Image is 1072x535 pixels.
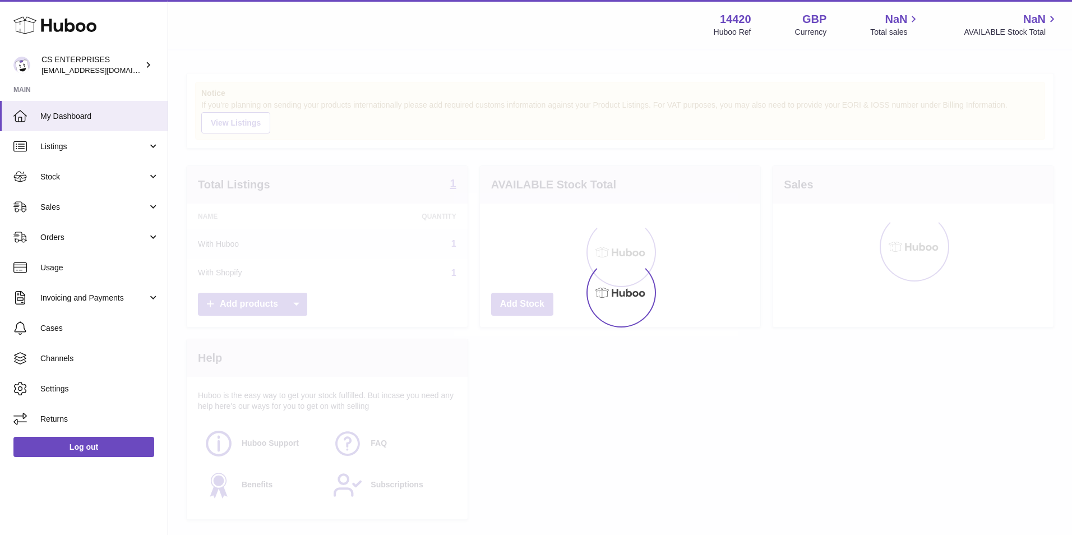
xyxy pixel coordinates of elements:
span: Invoicing and Payments [40,293,147,303]
a: NaN AVAILABLE Stock Total [964,12,1059,38]
div: CS ENTERPRISES [41,54,142,76]
span: Sales [40,202,147,213]
strong: 14420 [720,12,751,27]
div: Currency [795,27,827,38]
span: [EMAIL_ADDRESS][DOMAIN_NAME] [41,66,165,75]
span: Settings [40,384,159,394]
span: AVAILABLE Stock Total [964,27,1059,38]
strong: GBP [802,12,826,27]
span: My Dashboard [40,111,159,122]
span: Orders [40,232,147,243]
span: Usage [40,262,159,273]
span: NaN [1023,12,1046,27]
span: Total sales [870,27,920,38]
span: Returns [40,414,159,425]
span: Listings [40,141,147,152]
span: Stock [40,172,147,182]
span: NaN [885,12,907,27]
a: Log out [13,437,154,457]
span: Channels [40,353,159,364]
div: Huboo Ref [714,27,751,38]
span: Cases [40,323,159,334]
a: NaN Total sales [870,12,920,38]
img: internalAdmin-14420@internal.huboo.com [13,57,30,73]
